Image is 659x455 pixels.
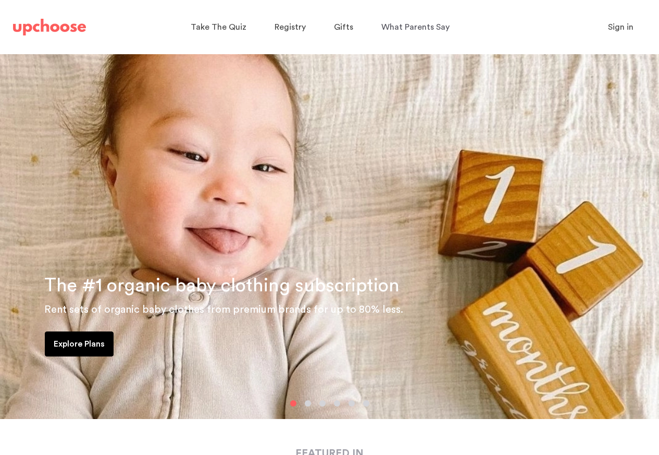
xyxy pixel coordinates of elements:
[381,17,453,38] a: What Parents Say
[334,23,353,31] span: Gifts
[44,276,400,295] span: The #1 organic baby clothing subscription
[595,17,646,38] button: Sign in
[608,23,633,31] span: Sign in
[275,23,306,31] span: Registry
[45,331,114,356] a: Explore Plans
[13,19,86,35] img: UpChoose
[191,17,250,38] a: Take The Quiz
[334,17,356,38] a: Gifts
[13,17,86,38] a: UpChoose
[275,17,309,38] a: Registry
[54,338,105,350] p: Explore Plans
[44,301,646,318] p: Rent sets of organic baby clothes from premium brands for up to 80% less.
[191,23,246,31] span: Take The Quiz
[381,23,450,31] span: What Parents Say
